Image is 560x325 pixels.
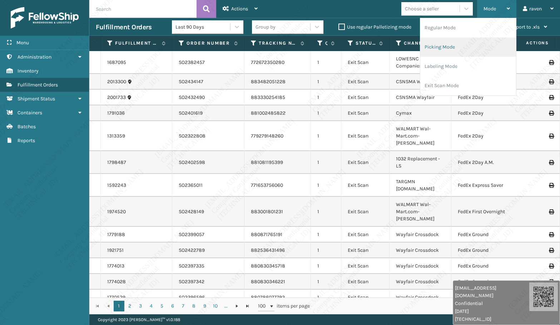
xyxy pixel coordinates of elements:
a: 771653756060 [251,182,283,188]
td: 1 [311,74,341,90]
td: SO2322808 [172,121,244,151]
li: Regular Mode [420,18,516,37]
a: 1791036 [107,110,125,117]
label: Quantity [325,40,327,46]
span: Go to the next page [234,303,240,309]
td: SO2399057 [172,227,244,242]
h3: Fulfillment Orders [96,23,152,31]
span: Containers [18,110,42,116]
span: Go to the last page [245,303,251,309]
a: 2013300 [107,78,126,85]
td: SO2432490 [172,90,244,105]
i: Print Label [549,134,553,139]
a: 883482051228 [251,79,286,85]
img: logo [11,7,79,29]
td: Exit Scan [341,274,390,290]
a: 880786077792 [251,294,285,300]
span: [DATE] [455,307,529,315]
td: FedEx Express Saver [451,174,520,197]
i: Print Label [549,160,553,165]
td: TARGMN [DOMAIN_NAME] [390,174,451,197]
td: FedEx First Overnight [451,197,520,227]
td: WALMART Wal-Mart.com-[PERSON_NAME] [390,121,451,151]
td: FedEx Ground [451,242,520,258]
div: Last 90 Days [175,23,231,31]
a: 779279148260 [251,133,283,139]
div: 1 - 100 of 46656 items [320,302,552,310]
td: 1 [311,258,341,274]
a: 1798487 [107,159,126,166]
span: Actions [504,37,553,49]
span: Mode [484,6,496,12]
a: 6 [167,301,178,311]
td: Wayfair Crossdock [390,258,451,274]
a: 10 [210,301,221,311]
label: Use regular Palletizing mode [338,24,411,30]
span: Batches [18,124,36,130]
td: CSNSMA Wayfair [390,90,451,105]
a: 3 [135,301,146,311]
td: 1 [311,227,341,242]
td: Exit Scan [341,51,390,74]
td: FedEx 2Day A.M. [451,151,520,174]
td: FedEx Ground [451,274,520,290]
td: Exit Scan [341,90,390,105]
td: Exit Scan [341,174,390,197]
p: Copyright 2023 [PERSON_NAME]™ v 1.0.188 [98,314,180,325]
span: [TECHNICAL_ID] [455,315,529,323]
li: Exit Scan Mode [420,76,516,95]
a: 1974520 [107,208,126,215]
label: Order Number [187,40,231,46]
a: 882536431496 [251,247,285,253]
span: Actions [231,6,248,12]
td: SO2382457 [172,51,244,74]
td: Wayfair Crossdock [390,274,451,290]
td: 1 [311,174,341,197]
li: Labeling Mode [420,57,516,76]
td: Cymax [390,105,451,121]
i: Print Label [549,95,553,100]
label: Status [356,40,376,46]
td: SO2422789 [172,242,244,258]
a: 883330254185 [251,94,285,100]
a: 8 [189,301,199,311]
i: Print Label [549,79,553,84]
td: Exit Scan [341,290,390,305]
a: 1921751 [107,247,124,254]
td: SO2397335 [172,258,244,274]
td: SO2402598 [172,151,244,174]
a: 1592243 [107,182,126,189]
td: SO2428149 [172,197,244,227]
span: 100 [258,302,269,310]
label: Channel [404,40,437,46]
a: Go to the next page [232,301,242,311]
i: Print Label [549,111,553,116]
td: Exit Scan [341,258,390,274]
i: Print Label [549,279,553,284]
a: 2001733 [107,94,126,101]
i: Print Label [549,209,553,214]
a: 880830346221 [251,279,285,285]
td: SO2365011 [172,174,244,197]
td: Exit Scan [341,74,390,90]
td: FedEx 2Day [451,121,520,151]
i: Print Label [549,232,553,237]
a: 1313359 [107,132,125,140]
td: 1 [311,51,341,74]
a: 1774028 [107,278,126,285]
a: 1 [114,301,124,311]
td: WALMART Wal-Mart.com-[PERSON_NAME] [390,197,451,227]
td: 1 [311,274,341,290]
td: FedEx Ground [451,258,520,274]
span: Reports [18,137,35,144]
a: 1774013 [107,262,124,270]
label: Fulfillment Order Id [115,40,158,46]
i: Print Label [549,183,553,188]
td: SO2396596 [172,290,244,305]
a: ... [221,301,232,311]
span: Administration [18,54,51,60]
div: Choose a seller [405,5,439,12]
td: Wayfair Crossdock [390,242,451,258]
a: 4 [146,301,157,311]
td: Wayfair Crossdock [390,290,451,305]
